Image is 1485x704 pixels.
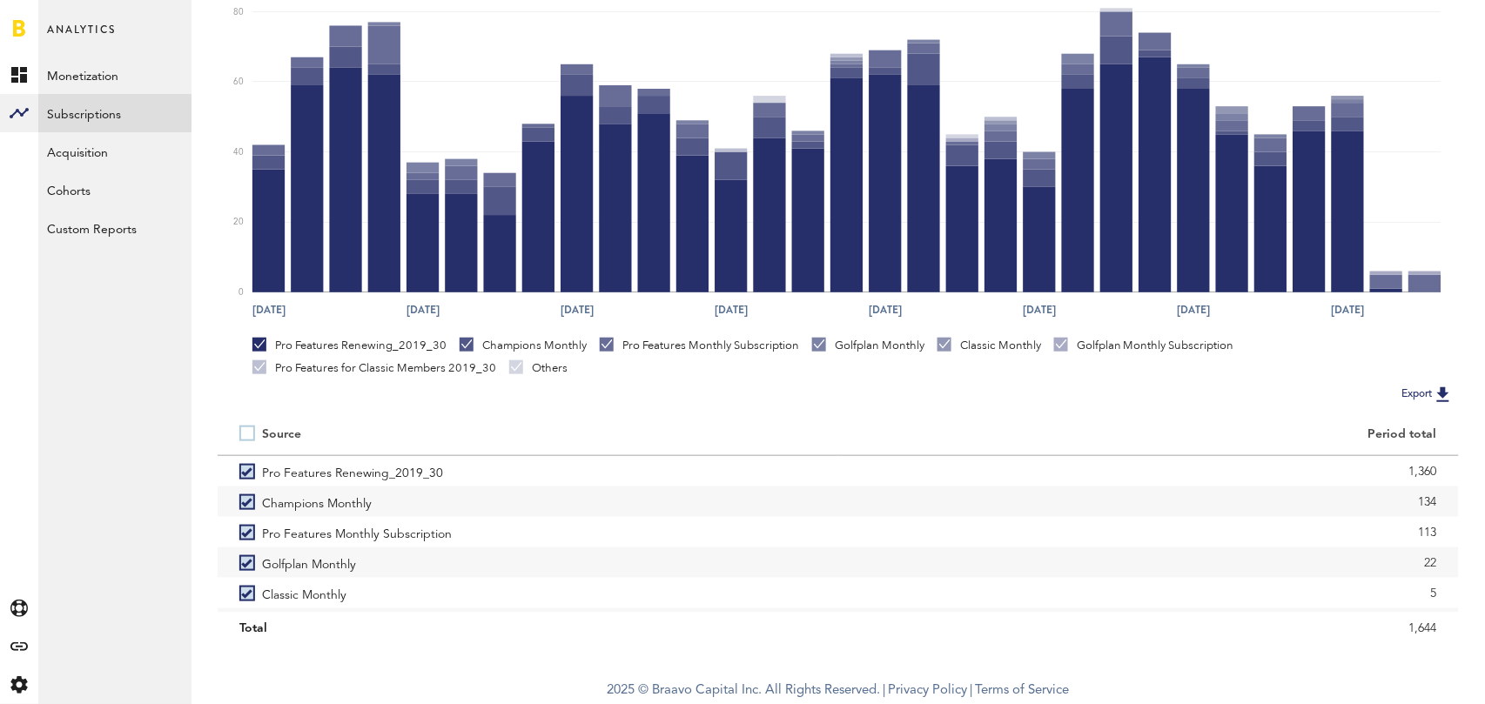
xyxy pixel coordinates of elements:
[262,547,356,578] span: Golfplan Monthly
[233,148,244,157] text: 40
[47,19,116,56] span: Analytics
[1054,338,1234,353] div: Golfplan Monthly Subscription
[38,132,192,171] a: Acquisition
[262,427,301,442] div: Source
[252,338,447,353] div: Pro Features Renewing_2019_30
[37,12,99,28] span: Support
[812,338,924,353] div: Golfplan Monthly
[976,684,1070,697] a: Terms of Service
[715,303,748,318] text: [DATE]
[608,678,881,704] span: 2025 © Braavo Capital Inc. All Rights Reserved.
[233,218,244,227] text: 20
[937,338,1041,353] div: Classic Monthly
[1177,303,1210,318] text: [DATE]
[252,360,496,376] div: Pro Features for Classic Members 2019_30
[262,578,346,608] span: Classic Monthly
[889,684,968,697] a: Privacy Policy
[38,209,192,247] a: Custom Reports
[561,303,594,318] text: [DATE]
[860,615,1437,641] div: 1,644
[860,580,1437,607] div: 5
[38,56,192,94] a: Monetization
[233,8,244,17] text: 80
[1023,303,1056,318] text: [DATE]
[1433,384,1454,405] img: Export
[460,338,587,353] div: Champions Monthly
[600,338,799,353] div: Pro Features Monthly Subscription
[38,94,192,132] a: Subscriptions
[262,486,372,517] span: Champions Monthly
[38,171,192,209] a: Cohorts
[262,517,452,547] span: Pro Features Monthly Subscription
[252,303,286,318] text: [DATE]
[860,459,1437,485] div: 1,360
[860,489,1437,515] div: 134
[262,456,443,486] span: Pro Features Renewing_2019_30
[239,615,816,641] div: Total
[860,550,1437,576] div: 22
[1397,383,1459,406] button: Export
[869,303,902,318] text: [DATE]
[239,288,244,297] text: 0
[1331,303,1364,318] text: [DATE]
[262,608,428,639] span: Golfplan Monthly Subscription
[407,303,440,318] text: [DATE]
[860,611,1437,637] div: 3
[860,427,1437,442] div: Period total
[860,520,1437,546] div: 113
[233,77,244,86] text: 60
[509,360,568,376] div: Others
